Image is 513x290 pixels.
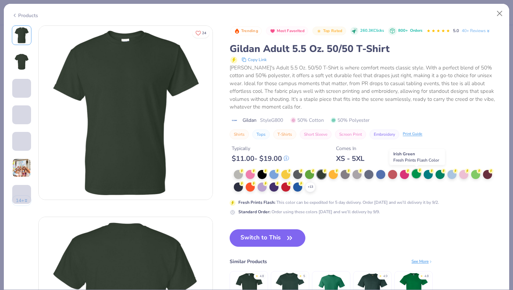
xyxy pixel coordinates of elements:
div: 4.8 [260,274,264,279]
div: Comes In [336,145,364,152]
div: 4.9 [383,274,387,279]
a: 40+ Reviews [462,28,491,34]
div: XS - 5XL [336,154,364,163]
span: 260.3K Clicks [360,28,384,34]
div: Products [12,12,38,19]
button: copy to clipboard [239,55,269,64]
span: Gildan [243,117,256,124]
span: Fresh Prints Flash Color [393,157,439,163]
div: 5.0 Stars [426,25,450,37]
div: Gildan Adult 5.5 Oz. 50/50 T-Shirt [230,42,501,55]
div: [PERSON_NAME]'s Adult 5.5 Oz. 50/50 T-Shirt is where comfort meets classic style. With a perfect ... [230,64,501,111]
img: Front [39,26,213,200]
button: Like [192,28,209,38]
img: Most Favorited sort [270,28,275,34]
button: Short Sleeve [300,129,332,139]
button: Close [493,7,506,20]
span: Style G800 [260,117,283,124]
div: ★ [299,274,302,277]
span: 24 [202,31,206,35]
span: Trending [241,29,258,33]
button: Badge Button [266,27,308,36]
span: 5.0 [453,28,459,34]
button: 14+ [12,195,32,206]
img: brand logo [230,118,239,123]
button: Embroidery [370,129,399,139]
div: 800+ [398,28,422,34]
div: 5 [303,274,305,279]
span: 50% Cotton [291,117,324,124]
div: Typically [232,145,289,152]
img: User generated content [12,204,13,223]
span: Most Favorited [277,29,305,33]
img: Back [13,53,30,70]
img: User generated content [12,98,13,117]
div: This color can be expedited for 5 day delivery. Order [DATE] and we’ll delivery it by 9/2. [238,199,439,206]
div: ★ [255,274,258,277]
img: User generated content [12,158,31,177]
div: ★ [420,274,423,277]
button: Badge Button [312,27,346,36]
img: User generated content [12,124,13,143]
span: 50% Polyester [331,117,370,124]
div: Similar Products [230,258,267,265]
div: Order using these colors [DATE] and we’ll delivery by 9/9. [238,209,380,215]
img: User generated content [12,151,13,170]
button: Tops [252,129,270,139]
span: + 13 [308,185,313,189]
span: Top Rated [323,29,343,33]
button: T-Shirts [273,129,296,139]
div: ★ [379,274,382,277]
strong: Fresh Prints Flash : [238,200,275,205]
button: Shirts [230,129,249,139]
img: Front [13,27,30,44]
div: Irish Green [389,149,445,165]
img: Top Rated sort [316,28,322,34]
div: $ 11.00 - $ 19.00 [232,154,289,163]
button: Screen Print [335,129,366,139]
div: 4.8 [424,274,429,279]
span: Orders [410,28,422,33]
div: See More [411,258,433,265]
button: Switch to This [230,229,305,247]
button: Badge Button [230,27,262,36]
strong: Standard Order : [238,209,270,215]
div: Print Guide [403,131,422,137]
img: Trending sort [234,28,240,34]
